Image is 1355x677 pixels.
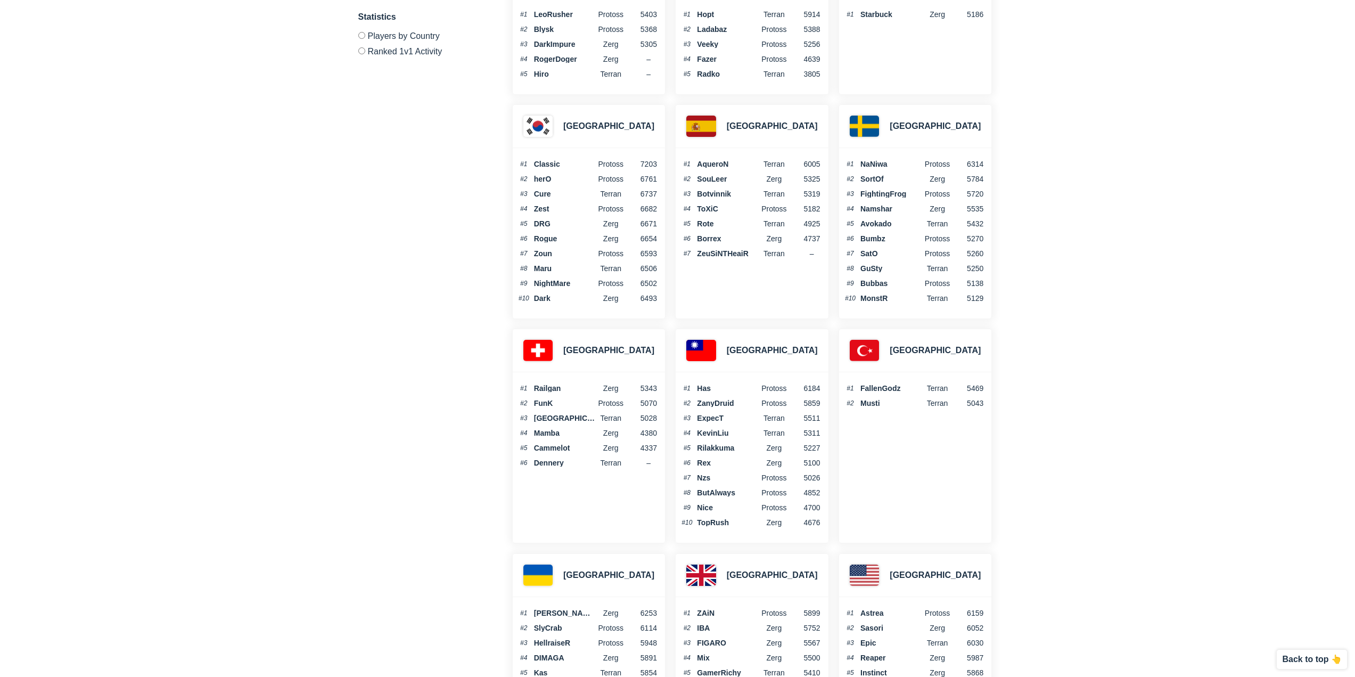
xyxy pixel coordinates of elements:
[681,41,693,47] span: #3
[922,624,953,632] span: Zerg
[626,220,657,227] span: 6671
[626,26,657,33] span: 5368
[922,639,953,647] span: Terran
[697,459,759,467] span: Rex
[922,220,953,227] span: Terran
[518,265,530,272] span: #8
[595,624,626,632] span: Protoss
[952,220,983,227] span: 5432
[697,654,759,662] span: Mix
[626,295,657,302] span: 6493
[790,414,820,422] span: 5511
[518,610,530,616] span: #1
[860,205,922,213] span: Namshar
[595,280,626,287] span: Protoss
[790,175,820,183] span: 5325
[681,161,693,167] span: #1
[922,205,953,213] span: Zerg
[595,190,626,198] span: Terran
[681,460,693,466] span: #6
[646,55,651,63] span: –
[518,206,530,212] span: #4
[518,221,530,227] span: #5
[922,609,953,617] span: protoss
[952,669,983,676] span: 5868
[922,190,953,198] span: Protoss
[697,26,759,33] span: Ladabaz
[952,250,983,257] span: 5260
[790,190,820,198] span: 5319
[518,191,530,197] span: #3
[844,191,856,197] span: #3
[518,280,530,287] span: #9
[518,625,530,631] span: #2
[595,160,626,168] span: Protoss
[759,40,790,48] span: Protoss
[697,55,759,63] span: Fazer
[844,161,856,167] span: #1
[844,176,856,182] span: #2
[860,175,922,183] span: SortOf
[595,55,626,63] span: Zerg
[358,47,365,54] input: Ranked 1v1 Activity
[534,190,596,198] span: Cure
[790,385,820,392] span: 6184
[626,265,657,272] span: 6506
[595,295,626,302] span: Zerg
[790,654,820,662] span: 5500
[890,344,981,357] h3: [GEOGRAPHIC_DATA]
[534,70,596,78] span: Hiro
[358,32,486,43] label: Players by Country
[1282,655,1342,664] p: Back to top 👆
[952,235,983,242] span: 5270
[922,280,953,287] span: Protoss
[790,205,820,213] span: 5182
[681,430,693,436] span: #4
[646,459,651,467] span: –
[860,11,922,18] span: Starbuck
[626,40,657,48] span: 5305
[534,385,596,392] span: Railgan
[595,429,626,437] span: Zerg
[518,176,530,182] span: #2
[844,265,856,272] span: #8
[534,250,596,257] span: Zoun
[595,459,626,467] span: Terran
[952,160,983,168] span: 6314
[759,399,790,407] span: Protoss
[518,430,530,436] span: #4
[759,26,790,33] span: Protoss
[518,250,530,257] span: #7
[595,444,626,452] span: Zerg
[534,235,596,242] span: Rogue
[534,459,596,467] span: Dennery
[860,669,922,676] span: Instinct
[681,519,693,526] span: #10
[844,640,856,646] span: #3
[844,250,856,257] span: #7
[681,475,693,481] span: #7
[790,235,820,242] span: 4737
[518,41,530,47] span: #3
[595,669,626,676] span: Terran
[697,504,759,511] span: Nice
[790,639,820,647] span: 5567
[534,429,596,437] span: Mamba
[626,160,657,168] span: 7203
[860,265,922,272] span: GuSty
[727,569,818,582] h3: [GEOGRAPHIC_DATA]
[790,474,820,482] span: 5026
[952,11,983,18] span: 5186
[790,160,820,168] span: 6005
[759,624,790,632] span: Zerg
[518,71,530,77] span: #5
[681,640,693,646] span: #3
[790,40,820,48] span: 5256
[844,280,856,287] span: #9
[759,190,790,198] span: Terran
[697,429,759,437] span: KevinLiu
[697,444,759,452] span: Rilakkuma
[697,519,759,526] span: TopRush
[534,669,596,676] span: Kas
[697,399,759,407] span: ZanyDruid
